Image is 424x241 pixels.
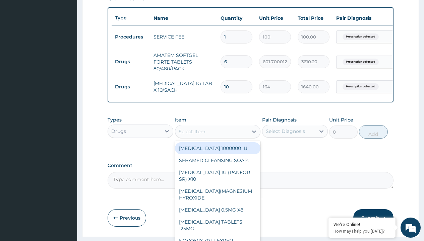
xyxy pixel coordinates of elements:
div: [MEDICAL_DATA] 1G (PANFOR SR) X10 [175,166,261,185]
label: Unit Price [329,116,353,123]
td: Procedures [112,31,150,43]
td: SERVICE FEE [150,30,217,44]
div: Minimize live chat window [110,3,126,19]
p: How may I help you today? [334,228,390,234]
span: Prescription collected [343,83,379,90]
span: Prescription collected [343,33,379,40]
div: We're Online! [334,221,390,227]
textarea: Type your message and hit 'Enter' [3,166,128,189]
td: Drugs [112,81,150,93]
td: Drugs [112,56,150,68]
th: Quantity [217,11,256,25]
td: [MEDICAL_DATA] 1G TAB X 10/SACH [150,77,217,97]
span: We're online! [39,76,93,143]
th: Name [150,11,217,25]
th: Type [112,12,150,24]
div: [MEDICAL_DATA] TABLETS 125MG [175,216,261,235]
div: Select Item [179,128,205,135]
span: Prescription collected [343,59,379,65]
button: Previous [108,209,146,227]
label: Types [108,117,122,123]
div: Select Diagnosis [266,128,305,135]
label: Item [175,116,186,123]
img: d_794563401_company_1708531726252_794563401 [12,33,27,50]
div: SEBAMED CLEANSING SOAP. [175,154,261,166]
th: Unit Price [256,11,294,25]
button: Add [359,125,387,139]
label: Pair Diagnosis [262,116,297,123]
div: Drugs [111,128,126,135]
div: [MEDICAL_DATA] 1000000 IU [175,142,261,154]
th: Pair Diagnosis [333,11,407,25]
td: AMATEM SOFTGEL FORTE TABLETS 80/480/PACK [150,49,217,75]
th: Total Price [294,11,333,25]
div: [MEDICAL_DATA](MAGNESIUM HYROXIDE [175,185,261,204]
label: Comment [108,163,393,168]
div: [MEDICAL_DATA] 0.5MG X8 [175,204,261,216]
div: Chat with us now [35,37,113,46]
button: Submit [353,209,393,227]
